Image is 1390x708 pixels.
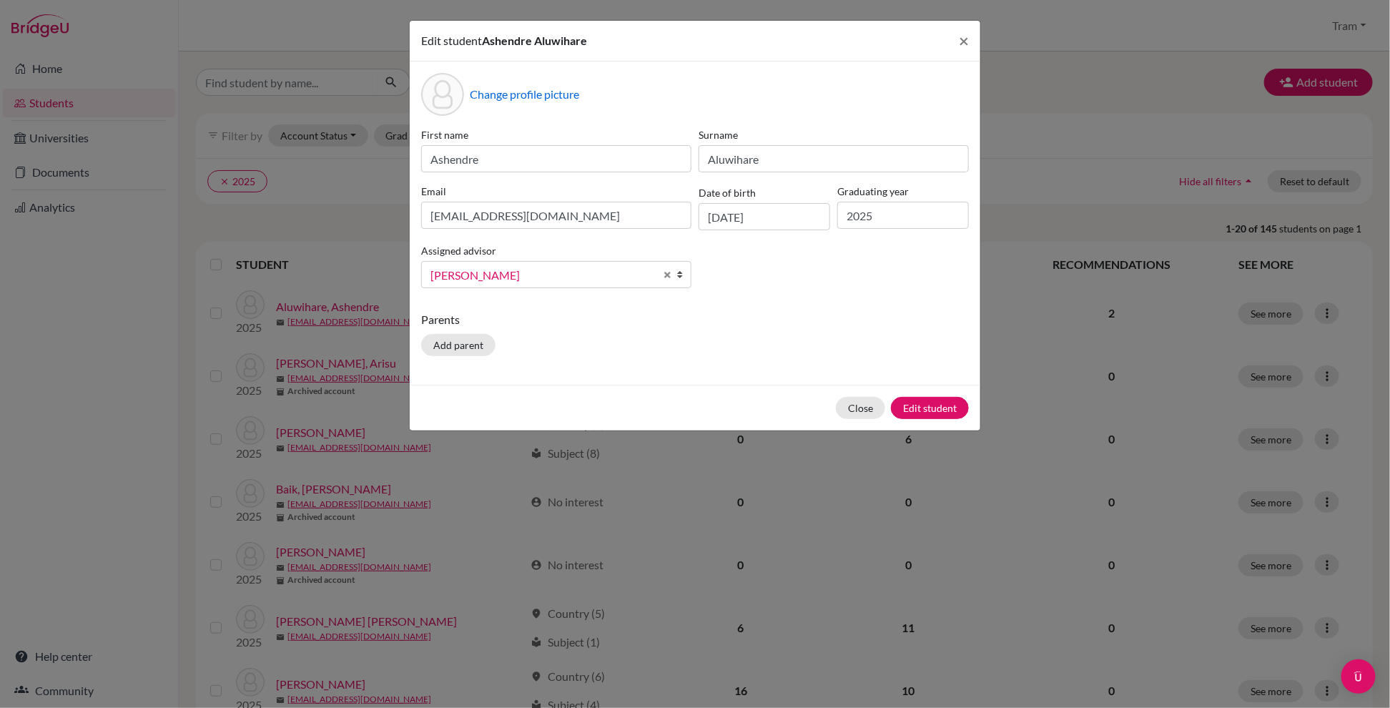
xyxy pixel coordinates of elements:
[430,266,655,285] span: [PERSON_NAME]
[421,184,691,199] label: Email
[421,311,969,328] p: Parents
[421,243,496,258] label: Assigned advisor
[482,34,587,47] span: Ashendre Aluwihare
[837,184,969,199] label: Graduating year
[699,185,756,200] label: Date of birth
[699,127,969,142] label: Surname
[421,73,464,116] div: Profile picture
[891,397,969,419] button: Edit student
[421,127,691,142] label: First name
[421,334,496,356] button: Add parent
[836,397,885,419] button: Close
[1341,659,1376,694] div: Open Intercom Messenger
[699,203,830,230] input: dd/mm/yyyy
[959,30,969,51] span: ×
[947,21,980,61] button: Close
[421,34,482,47] span: Edit student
